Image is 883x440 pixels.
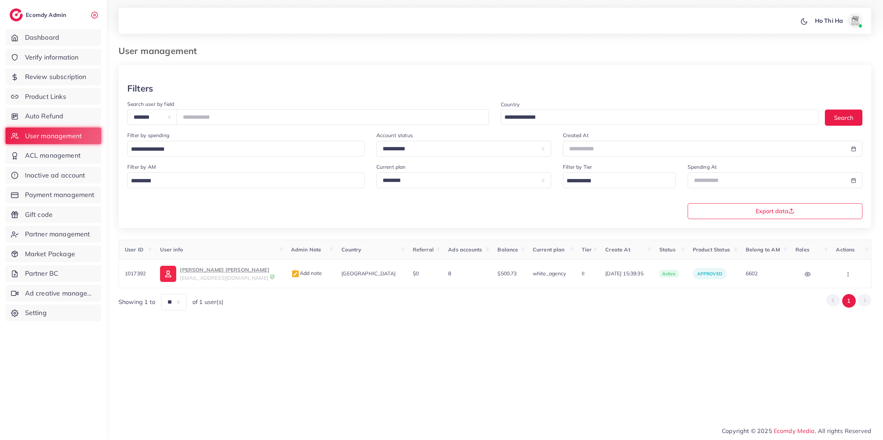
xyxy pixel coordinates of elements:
span: Inactive ad account [25,171,85,180]
a: Inactive ad account [6,167,101,184]
span: Setting [25,308,47,318]
span: [EMAIL_ADDRESS][DOMAIN_NAME] [180,275,268,281]
p: Ho Thi Ha [815,16,843,25]
div: Search for option [501,110,819,125]
img: logo [10,8,23,21]
span: Actions [836,246,855,253]
img: avatar [848,13,862,28]
a: Product Links [6,88,101,105]
img: admin_note.cdd0b510.svg [291,269,300,278]
span: User ID [125,246,143,253]
span: 1017392 [125,270,146,277]
input: Search for option [128,144,355,155]
a: logoEcomdy Admin [10,8,68,21]
img: 9CAL8B2pu8EFxCJHYAAAAldEVYdGRhdGU6Y3JlYXRlADIwMjItMTItMDlUMDQ6NTg6MzkrMDA6MDBXSlgLAAAAJXRFWHRkYXR... [270,274,275,279]
label: Account status [376,132,413,139]
span: Partner management [25,229,90,239]
span: Copyright © 2025 [722,426,871,435]
h3: Filters [127,83,153,94]
a: Ho Thi Haavatar [811,13,865,28]
span: ACL management [25,151,81,160]
span: 6602 [746,270,758,277]
span: 8 [448,270,451,277]
span: Product Links [25,92,66,101]
p: [PERSON_NAME] [PERSON_NAME] [180,265,269,274]
h2: Ecomdy Admin [26,11,68,18]
span: $0 [413,270,419,277]
span: [GEOGRAPHIC_DATA] [341,270,396,277]
span: Auto Refund [25,111,64,121]
span: Status [659,246,675,253]
a: Ad creative management [6,285,101,302]
span: Roles [795,246,809,253]
a: Verify information [6,49,101,66]
span: of 1 user(s) [192,298,223,306]
span: User info [160,246,182,253]
span: Verify information [25,53,79,62]
span: $500.73 [497,270,517,277]
label: Filter by Tier [563,163,592,171]
span: Showing 1 to [118,298,155,306]
div: Search for option [563,172,675,188]
a: Setting [6,304,101,321]
span: [DATE] 15:39:35 [605,270,648,277]
button: Search [825,110,862,125]
span: Admin Note [291,246,322,253]
ul: Pagination [826,294,871,308]
a: Dashboard [6,29,101,46]
input: Search for option [564,175,666,187]
span: Market Package [25,249,75,259]
span: Gift code [25,210,53,219]
a: [PERSON_NAME] [PERSON_NAME][EMAIL_ADDRESS][DOMAIN_NAME] [160,265,279,282]
span: Partner BC [25,269,58,278]
a: User management [6,128,101,144]
span: active [659,270,678,278]
a: Review subscription [6,68,101,85]
span: Product Status [693,246,730,253]
span: Add note [291,270,322,276]
span: Dashboard [25,33,59,42]
span: Balance [497,246,518,253]
a: Gift code [6,206,101,223]
a: ACL management [6,147,101,164]
span: white_agency [533,270,566,277]
a: Market Package [6,246,101,262]
img: ic-user-info.36bf1079.svg [160,266,176,282]
span: Belong to AM [746,246,780,253]
button: Export data [688,203,863,219]
h3: User management [118,46,203,56]
span: Review subscription [25,72,86,82]
span: Payment management [25,190,95,200]
div: Search for option [127,172,365,188]
span: Country [341,246,361,253]
a: Partner management [6,226,101,243]
input: Search for option [502,112,809,123]
a: Payment management [6,186,101,203]
label: Created At [563,132,589,139]
span: Ad creative management [25,289,96,298]
label: Current plan [376,163,406,171]
a: Partner BC [6,265,101,282]
label: Search user by field [127,100,174,108]
span: Referral [413,246,434,253]
span: User management [25,131,82,141]
span: Export data [756,208,794,214]
a: Ecomdy Media [774,427,815,434]
span: Current plan [533,246,565,253]
label: Country [501,101,519,108]
span: Create At [605,246,630,253]
input: Search for option [128,175,355,187]
span: , All rights Reserved [815,426,871,435]
label: Filter by AM [127,163,156,171]
span: II [582,270,585,277]
label: Filter by spending [127,132,169,139]
label: Spending At [688,163,717,171]
button: Go to page 1 [842,294,856,308]
div: Search for option [127,141,365,157]
span: Tier [582,246,592,253]
span: approved [697,271,722,276]
span: Ads accounts [448,246,482,253]
a: Auto Refund [6,108,101,125]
